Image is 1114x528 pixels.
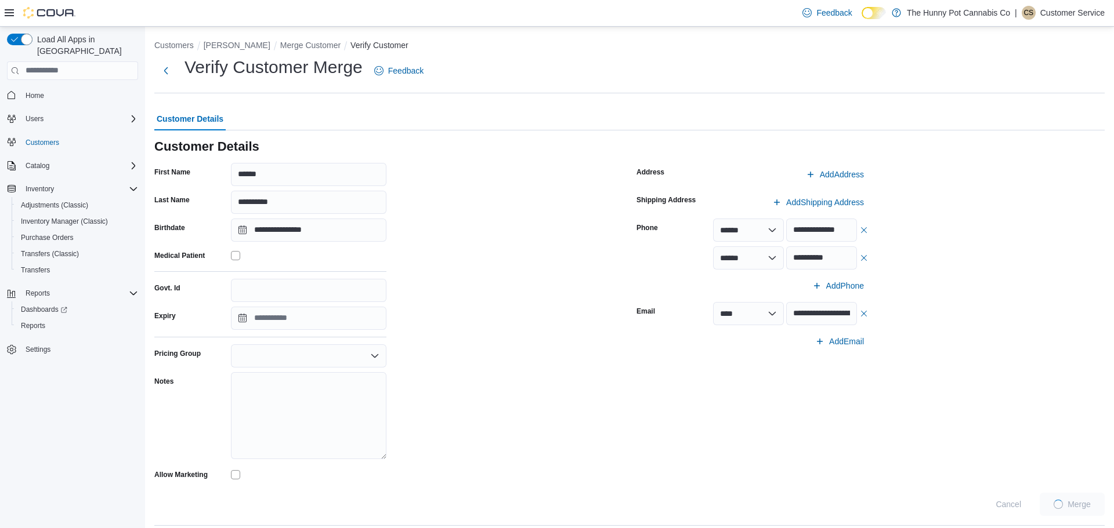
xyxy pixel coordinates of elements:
[231,307,386,330] input: Press the down key to open a popover containing a calendar.
[2,341,143,358] button: Settings
[1040,493,1105,516] button: LoadingMerge
[636,223,658,232] label: Phone
[350,41,408,50] button: Verify Customer
[862,19,862,20] span: Dark Mode
[21,136,64,150] a: Customers
[16,303,138,316] span: Dashboards
[21,286,55,300] button: Reports
[154,39,1105,53] nav: An example of EuiBreadcrumbs
[2,181,143,197] button: Inventory
[154,470,208,479] label: Allow Marketing
[2,134,143,151] button: Customers
[16,231,78,245] a: Purchase Orders
[636,167,664,177] label: Address
[996,498,1021,510] span: Cancel
[21,265,50,275] span: Transfers
[16,247,84,261] a: Transfers (Classic)
[26,289,50,298] span: Reports
[12,262,143,278] button: Transfers
[1015,6,1017,20] p: |
[26,91,44,100] span: Home
[280,41,341,50] button: Merge Customer
[157,107,223,130] span: Customer Details
[370,59,428,82] a: Feedback
[1052,497,1065,511] span: Loading
[862,7,886,19] input: Dark Mode
[21,182,138,196] span: Inventory
[154,349,201,358] label: Pricing Group
[907,6,1010,20] p: The Hunny Pot Cannabis Co
[16,303,72,316] a: Dashboards
[991,493,1026,516] button: Cancel
[154,311,176,321] label: Expiry
[21,112,48,126] button: Users
[21,89,49,103] a: Home
[370,351,379,361] button: Open list of options
[21,201,88,210] span: Adjustments (Classic)
[16,198,138,212] span: Adjustments (Classic)
[21,343,55,356] a: Settings
[154,377,173,386] label: Notes
[26,161,49,170] span: Catalog
[21,159,138,173] span: Catalog
[23,7,75,19] img: Cova
[816,7,852,19] span: Feedback
[231,219,386,242] input: Press the down key to open a popover containing a calendar.
[154,223,185,232] label: Birthdate
[21,249,79,258] span: Transfers (Classic)
[16,263,55,277] a: Transfers
[12,197,143,213] button: Adjustments (Classic)
[26,345,50,354] span: Settings
[185,56,363,79] h1: Verify Customer Merge
[154,59,178,82] button: Next
[1068,498,1091,510] span: Merge
[21,233,74,242] span: Purchase Orders
[636,307,655,316] label: Email
[16,263,138,277] span: Transfers
[154,140,259,154] h3: Customer Details
[1023,6,1033,20] span: CS
[154,195,190,205] label: Last Name
[21,217,108,226] span: Inventory Manager (Classic)
[820,169,864,180] span: Add Address
[786,196,864,208] span: Add Shipping Address
[21,321,45,330] span: Reports
[154,41,194,50] button: Customers
[808,274,869,297] button: AddPhone
[21,182,59,196] button: Inventory
[798,1,856,24] a: Feedback
[16,198,93,212] a: Adjustments (Classic)
[2,158,143,174] button: Catalog
[12,246,143,262] button: Transfers (Classic)
[12,301,143,318] a: Dashboards
[16,319,50,333] a: Reports
[2,285,143,301] button: Reports
[829,336,864,347] span: Add Email
[636,195,696,205] label: Shipping Address
[12,318,143,334] button: Reports
[26,184,54,194] span: Inventory
[154,251,205,260] label: Medical Patient
[801,163,869,186] button: AddAddress
[32,34,138,57] span: Load All Apps in [GEOGRAPHIC_DATA]
[16,214,113,228] a: Inventory Manager (Classic)
[1040,6,1105,20] p: Customer Service
[388,65,424,77] span: Feedback
[21,286,138,300] span: Reports
[21,305,67,314] span: Dashboards
[21,112,138,126] span: Users
[21,342,138,356] span: Settings
[154,283,180,293] label: Govt. Id
[826,280,864,292] span: Add Phone
[21,135,138,150] span: Customers
[2,87,143,104] button: Home
[21,159,54,173] button: Catalog
[16,231,138,245] span: Purchase Orders
[1022,6,1036,20] div: Customer Service
[2,111,143,127] button: Users
[16,214,138,228] span: Inventory Manager (Classic)
[7,82,138,388] nav: Complex example
[21,88,138,103] span: Home
[811,330,869,353] button: AddEmail
[768,191,869,214] button: AddShipping Address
